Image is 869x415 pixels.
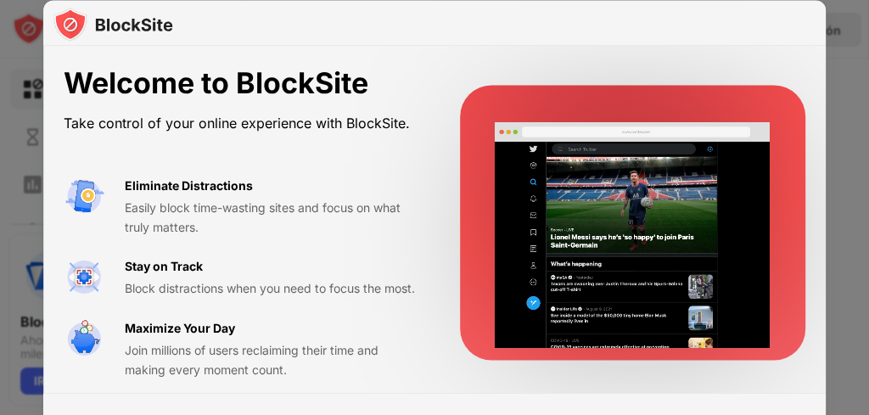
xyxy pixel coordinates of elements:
div: Stay on Track [125,257,203,276]
div: Eliminate Distractions [125,176,253,194]
div: Maximize Your Day [125,318,235,337]
div: Block distractions when you need to focus the most. [125,279,419,298]
img: value-avoid-distractions.svg [64,176,104,216]
img: value-safe-time.svg [64,318,104,359]
div: Take control of your online experience with BlockSite. [64,111,419,136]
img: logo-blocksite.svg [53,7,173,41]
div: Welcome to BlockSite [64,66,419,101]
img: value-focus.svg [64,257,104,298]
div: Easily block time-wasting sites and focus on what truly matters. [125,199,419,237]
div: Join millions of users reclaiming their time and making every moment count. [125,341,419,379]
